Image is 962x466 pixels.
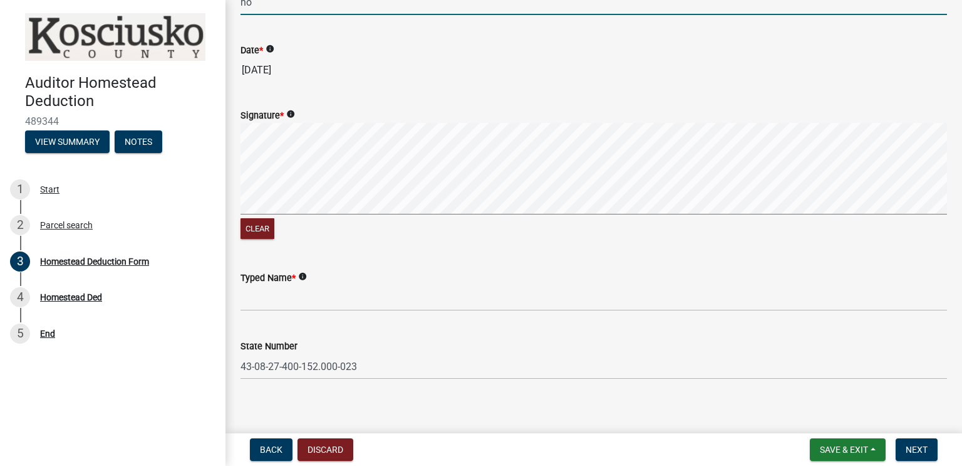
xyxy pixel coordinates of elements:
[25,13,205,61] img: Kosciusko County, Indiana
[40,293,102,302] div: Homestead Ded
[896,438,938,461] button: Next
[240,218,274,239] button: Clear
[10,287,30,307] div: 4
[286,110,295,119] i: info
[240,46,263,55] label: Date
[40,257,149,266] div: Homestead Deduction Form
[10,215,30,235] div: 2
[240,112,284,120] label: Signature
[10,324,30,344] div: 5
[297,438,353,461] button: Discard
[906,445,928,455] span: Next
[25,115,200,127] span: 489344
[250,438,292,461] button: Back
[25,74,215,110] h4: Auditor Homestead Deduction
[266,45,274,53] i: info
[25,137,110,147] wm-modal-confirm: Summary
[298,272,307,281] i: info
[240,274,296,283] label: Typed Name
[260,445,282,455] span: Back
[10,252,30,272] div: 3
[40,329,55,338] div: End
[115,130,162,153] button: Notes
[115,137,162,147] wm-modal-confirm: Notes
[40,221,93,230] div: Parcel search
[10,179,30,199] div: 1
[810,438,886,461] button: Save & Exit
[25,130,110,153] button: View Summary
[240,342,297,351] label: State Number
[820,445,868,455] span: Save & Exit
[40,185,59,194] div: Start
